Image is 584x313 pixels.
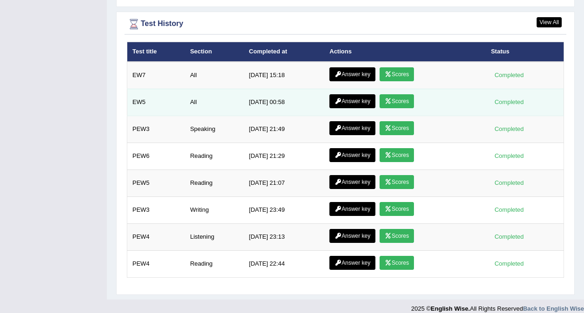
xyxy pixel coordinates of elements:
td: PEW3 [127,196,185,223]
a: Answer key [329,256,375,270]
td: [DATE] 21:49 [244,116,324,143]
td: Reading [185,170,244,196]
a: Answer key [329,148,375,162]
td: EW7 [127,62,185,89]
td: PEW4 [127,223,185,250]
td: [DATE] 21:29 [244,143,324,170]
td: [DATE] 23:49 [244,196,324,223]
th: Completed at [244,42,324,61]
td: PEW5 [127,170,185,196]
strong: English Wise. [431,305,470,312]
a: Back to English Wise [523,305,584,312]
td: All [185,89,244,116]
div: Completed [491,151,527,161]
a: Scores [380,67,414,81]
td: PEW4 [127,250,185,277]
td: [DATE] 22:44 [244,250,324,277]
a: Answer key [329,202,375,216]
td: All [185,62,244,89]
td: Reading [185,143,244,170]
div: Completed [491,178,527,188]
a: Answer key [329,67,375,81]
div: Completed [491,232,527,241]
th: Status [486,42,564,61]
div: Completed [491,259,527,268]
a: View All [537,17,562,27]
td: Writing [185,196,244,223]
td: PEW3 [127,116,185,143]
td: [DATE] 00:58 [244,89,324,116]
a: Scores [380,94,414,108]
a: Answer key [329,229,375,243]
a: Scores [380,256,414,270]
a: Answer key [329,94,375,108]
div: Test History [127,17,564,31]
td: Speaking [185,116,244,143]
a: Scores [380,175,414,189]
a: Scores [380,229,414,243]
td: [DATE] 23:13 [244,223,324,250]
th: Actions [324,42,486,61]
td: [DATE] 15:18 [244,62,324,89]
a: Answer key [329,121,375,135]
div: Completed [491,70,527,80]
div: Completed [491,97,527,107]
td: [DATE] 21:07 [244,170,324,196]
div: Completed [491,205,527,215]
td: EW5 [127,89,185,116]
td: PEW6 [127,143,185,170]
td: Listening [185,223,244,250]
a: Scores [380,148,414,162]
a: Scores [380,202,414,216]
a: Answer key [329,175,375,189]
a: Scores [380,121,414,135]
td: Reading [185,250,244,277]
th: Section [185,42,244,61]
div: 2025 © All Rights Reserved [411,300,584,313]
th: Test title [127,42,185,61]
div: Completed [491,124,527,134]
